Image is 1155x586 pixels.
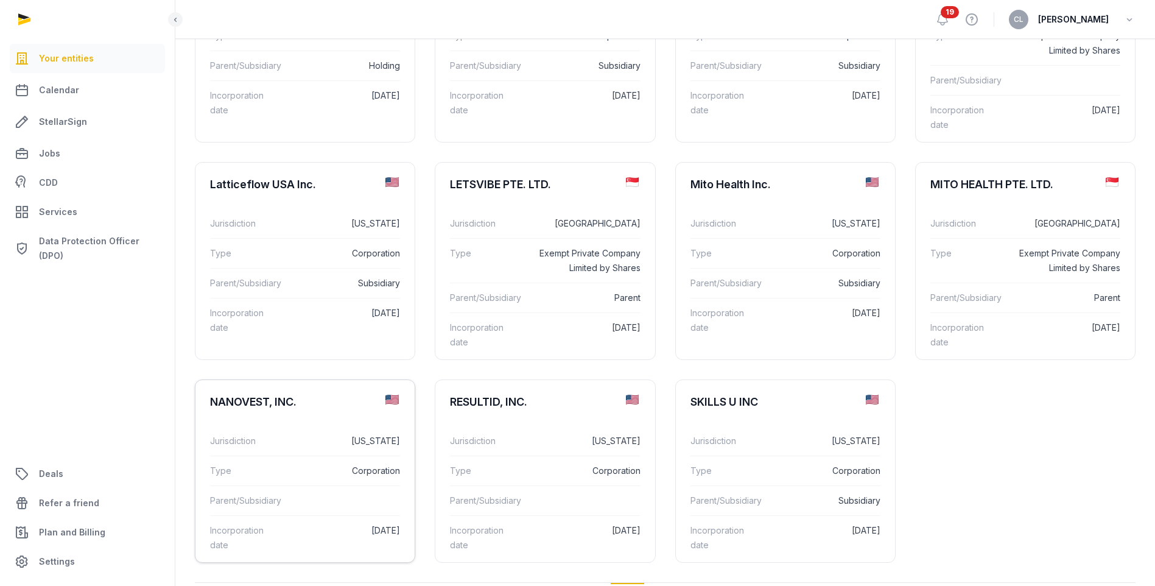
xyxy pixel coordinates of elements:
dd: [GEOGRAPHIC_DATA] [1012,216,1120,231]
a: SKILLS U INCJurisdiction[US_STATE]TypeCorporationParent/SubsidiarySubsidiaryIncorporation date[DATE] [676,380,895,570]
dd: Holding [292,58,401,73]
dd: [DATE] [532,320,641,350]
dt: Jurisdiction [690,434,763,448]
div: Latticeflow USA Inc. [210,177,316,192]
dt: Type [450,464,522,478]
a: Your entities [10,44,165,73]
dd: Subsidiary [772,276,880,291]
dt: Parent/Subsidiary [450,291,522,305]
dd: Subsidiary [772,493,880,508]
iframe: Chat Widget [1094,528,1155,586]
dd: [DATE] [772,306,880,335]
span: Plan and Billing [39,525,105,540]
dd: Corporation [772,464,880,478]
dd: Corporation [532,464,641,478]
span: CL [1014,16,1023,23]
dt: Jurisdiction [210,216,283,231]
span: Deals [39,467,63,481]
a: Deals [10,459,165,489]
span: StellarSign [39,115,87,129]
dt: Parent/Subsidiary [450,493,522,508]
img: us.png [385,395,398,404]
dd: [US_STATE] [772,434,880,448]
span: Jobs [39,146,60,161]
dt: Type [690,246,763,261]
div: RESULTID, INC. [450,395,527,409]
dd: Subsidiary [532,58,641,73]
dd: [DATE] [1012,103,1120,132]
dd: [DATE] [1012,320,1120,350]
dd: [DATE] [292,306,401,335]
dt: Parent/Subsidiary [690,58,763,73]
img: sg.png [626,177,639,187]
a: Jobs [10,139,165,168]
dt: Parent/Subsidiary [930,73,1003,88]
dt: Parent/Subsidiary [690,276,763,291]
a: MITO HEALTH PTE. LTD.Jurisdiction[GEOGRAPHIC_DATA]TypeExempt Private Company Limited by SharesPar... [916,163,1135,367]
dt: Parent/Subsidiary [450,58,522,73]
a: NANOVEST, INC.Jurisdiction[US_STATE]TypeCorporationParent/SubsidiaryIncorporation date[DATE] [195,380,415,570]
a: Settings [10,547,165,576]
div: MITO HEALTH PTE. LTD. [930,177,1053,192]
dt: Parent/Subsidiary [930,291,1003,305]
dt: Parent/Subsidiary [210,493,283,508]
a: Refer a friend [10,489,165,518]
dd: [DATE] [772,88,880,118]
dt: Incorporation date [450,320,522,350]
dd: Subsidiary [292,276,401,291]
dt: Parent/Subsidiary [210,276,283,291]
img: us.png [626,395,639,404]
dd: [DATE] [772,523,880,552]
dt: Type [930,29,1003,58]
span: [PERSON_NAME] [1038,12,1109,27]
dd: Corporation [292,464,401,478]
dt: Incorporation date [210,523,283,552]
img: us.png [385,177,398,187]
dt: Type [930,246,1003,275]
dt: Type [210,464,283,478]
a: Mito Health Inc.Jurisdiction[US_STATE]TypeCorporationParent/SubsidiarySubsidiaryIncorporation dat... [676,163,895,352]
dt: Incorporation date [690,523,763,552]
dt: Jurisdiction [450,216,522,231]
dt: Jurisdiction [210,434,283,448]
a: Calendar [10,76,165,105]
dd: Parent [1012,291,1120,305]
dt: Parent/Subsidiary [210,58,283,73]
dd: Exempt Private Company Limited by Shares [1012,246,1120,275]
img: sg.png [1106,177,1118,187]
dt: Incorporation date [450,88,522,118]
dt: Jurisdiction [690,216,763,231]
a: CDD [10,171,165,195]
span: Settings [39,554,75,569]
span: Services [39,205,77,219]
dd: [US_STATE] [292,434,401,448]
dd: [DATE] [292,88,401,118]
dt: Incorporation date [450,523,522,552]
div: SKILLS U INC [690,395,758,409]
span: Your entities [39,51,94,66]
button: CL [1009,10,1028,29]
dt: Jurisdiction [930,216,1003,231]
dt: Incorporation date [210,88,283,118]
div: NANOVEST, INC. [210,395,297,409]
dd: Parent [532,291,641,305]
dd: Exempt Private Company Limited by Shares [1012,29,1120,58]
span: Data Protection Officer (DPO) [39,234,160,263]
span: CDD [39,175,58,190]
dt: Jurisdiction [450,434,522,448]
dt: Type [450,246,522,275]
dd: [DATE] [532,88,641,118]
dt: Type [210,246,283,261]
dt: Incorporation date [690,88,763,118]
dd: [GEOGRAPHIC_DATA] [532,216,641,231]
div: Mito Health Inc. [690,177,771,192]
dt: Type [690,464,763,478]
span: Calendar [39,83,79,97]
span: Refer a friend [39,496,99,510]
dd: Exempt Private Company Limited by Shares [532,246,641,275]
a: Data Protection Officer (DPO) [10,229,165,268]
img: us.png [866,177,879,187]
div: LETSVIBE PTE. LTD. [450,177,551,192]
dt: Parent/Subsidiary [690,493,763,508]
